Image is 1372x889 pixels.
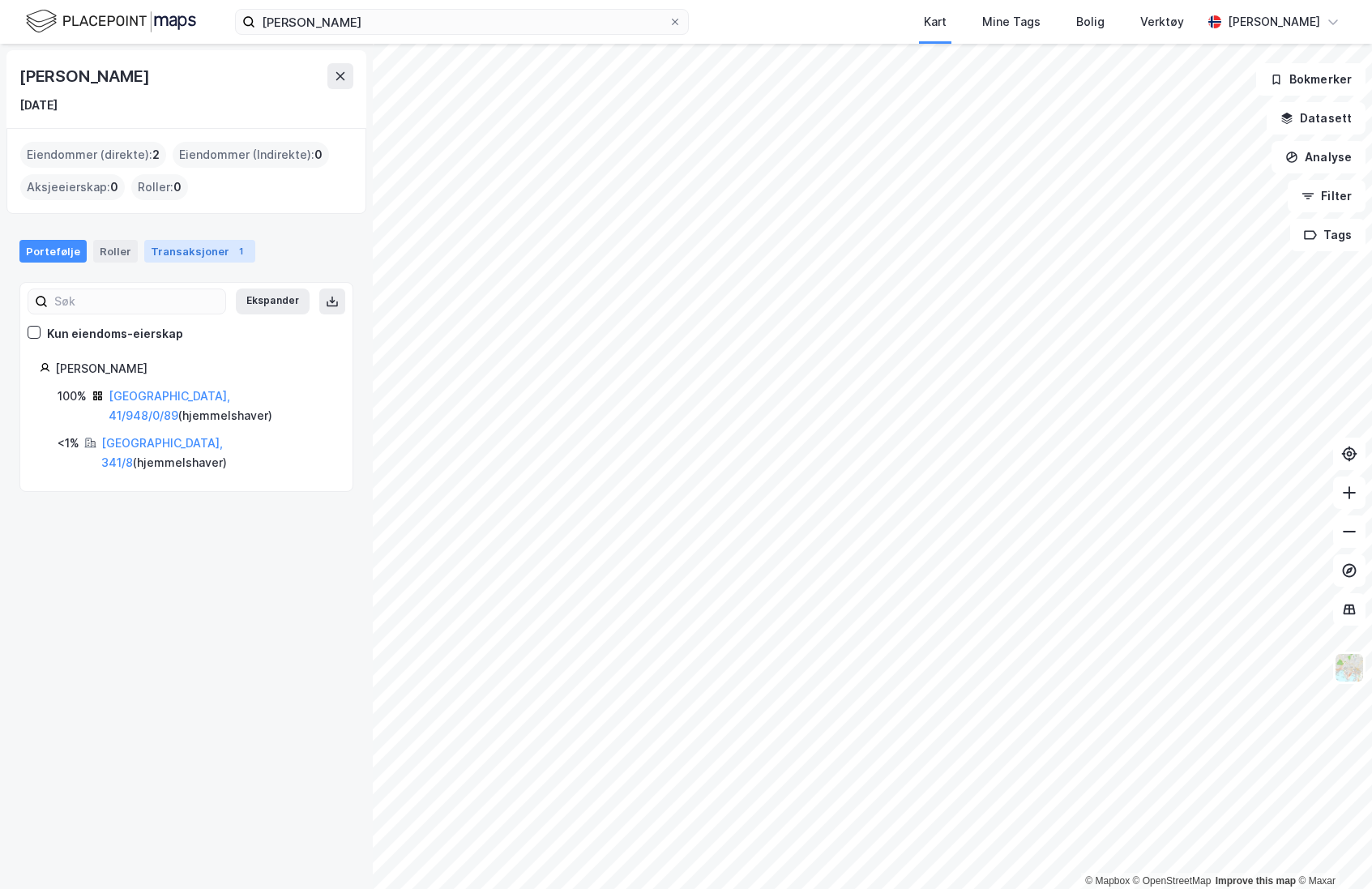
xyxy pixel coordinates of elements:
[1140,12,1184,32] div: Verktøy
[48,289,225,314] input: Søk
[1290,219,1366,251] button: Tags
[47,324,183,344] div: Kun eiendoms-eierskap
[101,434,333,472] div: ( hjemmelshaver )
[131,174,188,200] div: Roller :
[255,10,669,34] input: Søk på adresse, matrikkel, gårdeiere, leietakere eller personer
[19,96,58,115] div: [DATE]
[233,243,249,259] div: 1
[110,177,118,197] span: 0
[19,63,152,89] div: [PERSON_NAME]
[1228,12,1320,32] div: [PERSON_NAME]
[144,240,255,263] div: Transaksjoner
[173,142,329,168] div: Eiendommer (Indirekte) :
[1291,811,1372,889] div: Kontrollprogram for chat
[1085,875,1130,887] a: Mapbox
[19,240,87,263] div: Portefølje
[109,389,230,422] a: [GEOGRAPHIC_DATA], 41/948/0/89
[1291,811,1372,889] iframe: Chat Widget
[1256,63,1366,96] button: Bokmerker
[109,387,333,425] div: ( hjemmelshaver )
[236,288,310,314] button: Ekspander
[58,387,87,406] div: 100%
[26,7,196,36] img: logo.f888ab2527a4732fd821a326f86c7f29.svg
[58,434,79,453] div: <1%
[924,12,947,32] div: Kart
[101,436,223,469] a: [GEOGRAPHIC_DATA], 341/8
[314,145,323,165] span: 0
[1216,875,1296,887] a: Improve this map
[20,174,125,200] div: Aksjeeierskap :
[1133,875,1212,887] a: OpenStreetMap
[982,12,1041,32] div: Mine Tags
[1288,180,1366,212] button: Filter
[1267,102,1366,135] button: Datasett
[20,142,166,168] div: Eiendommer (direkte) :
[152,145,160,165] span: 2
[1272,141,1366,173] button: Analyse
[1076,12,1105,32] div: Bolig
[1334,652,1365,683] img: Z
[93,240,138,263] div: Roller
[55,359,333,378] div: [PERSON_NAME]
[173,177,182,197] span: 0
